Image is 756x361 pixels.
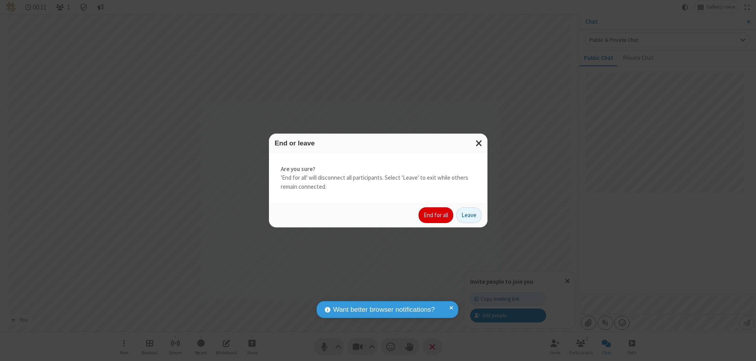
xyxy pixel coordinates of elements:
button: Close modal [471,134,487,153]
button: Leave [456,207,482,223]
span: Want better browser notifications? [333,305,435,315]
div: 'End for all' will disconnect all participants. Select 'Leave' to exit while others remain connec... [269,153,487,203]
h3: End or leave [275,140,482,147]
button: End for all [419,207,453,223]
strong: Are you sure? [281,165,476,174]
